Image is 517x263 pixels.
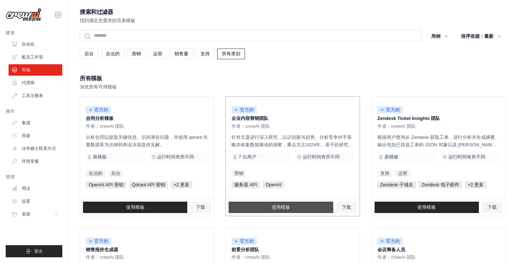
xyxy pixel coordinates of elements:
font: 官方的 [94,107,108,112]
font: 用例 [431,34,440,39]
a: 所有类别 [217,49,245,59]
a: 营销 [231,170,246,177]
font: 合法的 [89,171,103,176]
font: 作者：crewAI 团队 [86,254,124,260]
a: 合法的 [101,49,124,59]
font: 销售量 [174,51,188,56]
font: 运营 [153,51,162,56]
a: 下载 [482,202,502,213]
a: 工具注册表 [9,90,62,101]
font: 所有模板 [80,75,102,81]
font: 找到满足您需求的完美模板 [80,18,135,23]
font: 使用模板 [417,204,436,210]
font: 7 位用户 [239,154,256,160]
font: 企业内容营销团队 [231,116,268,121]
font: 运行时间有所不同 [303,154,340,160]
font: 排序依据：最新 [461,34,493,39]
font: 浏览所有可用模板 [80,84,117,90]
font: 作者：crewAI 团队 [231,123,270,129]
font: 针对主题进行深入研究，以识别新兴趋势、分析竞争对手策略并收集数据驱动的洞察，重点关注2024年。基于此研究，根据您的品牌定位和目标受众，生成引人入胜的内容创意。成果包括以要点形式列出的关键洞察，... [231,135,353,185]
button: 排序依据：最新 [457,30,506,43]
font: 后台 [84,51,94,56]
a: 船员工作室 [9,51,62,63]
font: 工具注册表 [22,93,43,98]
font: 官方的 [386,107,400,112]
a: 合法的 [86,170,105,177]
a: 下载 [336,202,357,213]
font: 管理 [6,175,15,179]
font: OpenAI API 密钥 [89,182,124,187]
font: 新模板 [93,154,107,160]
font: 后台 [111,171,120,176]
font: 官方的 [240,107,254,112]
font: 官方的 [240,238,254,244]
font: 营销 [132,51,141,56]
font: 操作 [6,109,15,114]
font: Zendesk 电子邮件 [422,182,459,187]
font: +2 更多 [468,182,484,187]
font: 法学硕士联系方式 [22,146,56,151]
font: 前景分析团队 [231,247,259,252]
font: 所有类别 [222,51,240,56]
a: 代理商 [9,77,62,88]
font: 建造 [6,30,15,35]
font: 支持 [380,171,390,176]
font: 合同分析模板 [86,116,114,121]
font: +2 更多 [174,182,189,187]
font: 代理商 [22,80,35,85]
a: 运营 [148,49,167,59]
button: 资源 [9,208,62,220]
font: 用法 [22,186,30,191]
a: 支持 [196,49,214,59]
font: 搜索和过滤器 [80,9,113,15]
a: 集成 [9,117,62,128]
font: 集成 [22,120,30,125]
font: 营销 [234,171,244,176]
font: 合法的 [106,51,120,56]
a: 支持 [377,170,392,177]
font: 会议筹备人员 [377,247,405,252]
button: 用例 [427,30,453,43]
font: 使用模板 [126,204,145,210]
a: 下载 [190,202,211,213]
button: 登出 [6,245,62,257]
font: 作者：crewAI 团队 [377,254,416,260]
font: 官方的 [94,238,108,244]
a: 后台 [80,49,98,59]
font: 下载 [487,204,497,210]
font: Zendesk 子域名 [380,182,413,187]
font: 新模板 [385,154,398,160]
font: 运营 [398,171,407,176]
font: 运行时间有所不同 [157,154,194,160]
font: 自动化 [22,42,35,47]
font: 销售报价生成器 [86,247,118,252]
a: 使用模板 [375,202,479,213]
font: 使用模板 [272,204,290,210]
font: 下载 [196,204,205,210]
a: 环境变量 [9,156,62,167]
font: OpenAI [266,182,281,187]
font: 作者：crewAI 团队 [86,123,124,129]
font: 根据用户查询从 Zendesk 获取工单，进行分析并生成摘要。输出包括已筛选工单的 JSON 对象以及 [PERSON_NAME] 摘要，其中突出显示了关键趋势、见解以及对用户问题的直接解答。 [377,135,500,162]
a: 用法 [9,183,62,194]
font: 官方的 [386,238,400,244]
img: 标识 [6,8,41,22]
a: 市场 [9,64,62,76]
font: 作者：crewAI 团队 [377,123,416,129]
a: 使用模板 [83,202,187,213]
font: 环境变量 [22,159,39,164]
font: 资源 [22,212,30,217]
font: 市场 [22,67,30,72]
font: Zendesk Ticket Insights 团队 [377,116,440,121]
font: 下载 [342,204,351,210]
font: 分析合同以提取关键信息、识别潜在问题，并使用 qdrant 矢量数据库为法律和商业决策提供见解。 [86,135,208,147]
font: 痕迹 [22,133,30,138]
a: 痕迹 [9,130,62,141]
font: Qdrant API 密钥 [132,182,165,187]
a: 后台 [108,170,123,177]
font: 登出 [34,249,43,254]
font: 运行时间有所不同 [448,154,485,160]
font: 支持 [200,51,210,56]
font: 作者：crewAI 团队 [231,254,270,260]
a: 设置 [9,196,62,207]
